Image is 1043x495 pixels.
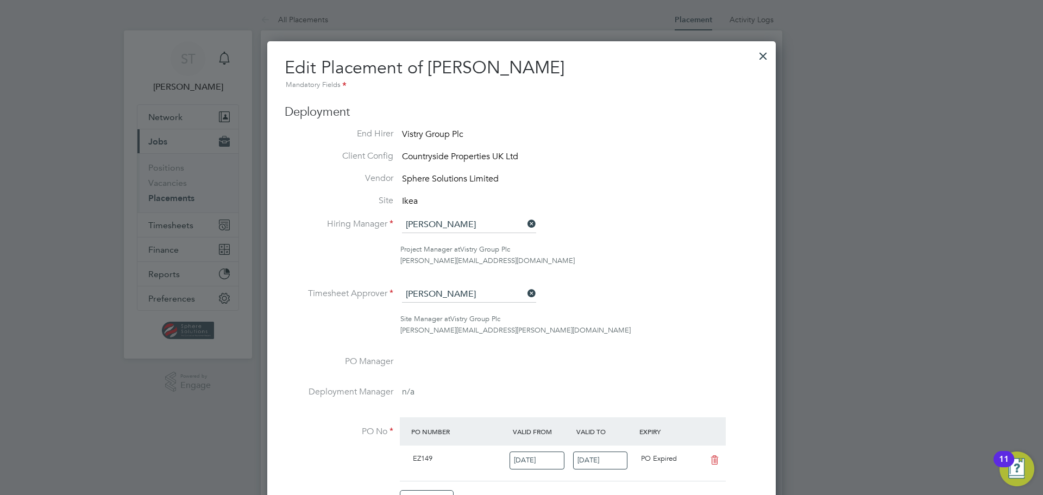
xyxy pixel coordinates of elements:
[1000,452,1034,486] button: Open Resource Center, 11 new notifications
[285,386,393,398] label: Deployment Manager
[285,104,758,120] h3: Deployment
[400,314,450,323] span: Site Manager at
[400,255,758,267] div: [PERSON_NAME][EMAIL_ADDRESS][DOMAIN_NAME]
[413,454,432,463] span: EZ149
[999,459,1009,473] div: 11
[400,325,631,335] span: [PERSON_NAME][EMAIL_ADDRESS][PERSON_NAME][DOMAIN_NAME]
[402,173,499,184] span: Sphere Solutions Limited
[402,217,536,233] input: Search for...
[285,195,393,206] label: Site
[510,452,564,469] input: Select one
[510,422,574,441] div: Valid From
[460,245,510,254] span: Vistry Group Plc
[285,79,758,91] div: Mandatory Fields
[285,356,393,367] label: PO Manager
[285,128,393,140] label: End Hirer
[285,218,393,230] label: Hiring Manager
[285,57,564,78] span: Edit Placement of [PERSON_NAME]
[641,454,677,463] span: PO Expired
[285,173,393,184] label: Vendor
[573,452,628,469] input: Select one
[285,288,393,299] label: Timesheet Approver
[285,151,393,162] label: Client Config
[637,422,700,441] div: Expiry
[402,286,536,303] input: Search for...
[400,245,460,254] span: Project Manager at
[409,422,510,441] div: PO Number
[450,314,500,323] span: Vistry Group Plc
[402,386,414,397] span: n/a
[574,422,637,441] div: Valid To
[402,151,518,162] span: Countryside Properties UK Ltd
[402,129,463,140] span: Vistry Group Plc
[402,196,418,206] span: Ikea
[285,426,393,437] label: PO No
